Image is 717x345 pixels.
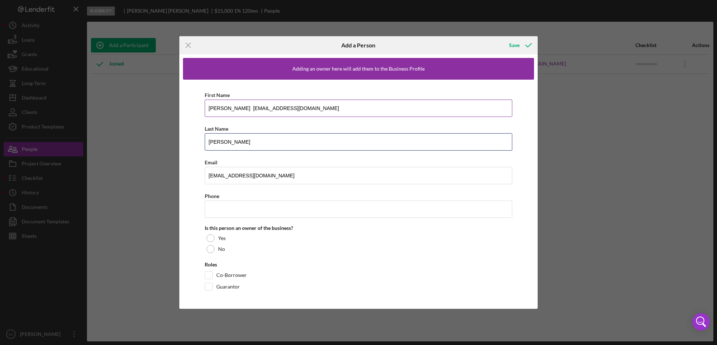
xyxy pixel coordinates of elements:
[292,66,425,72] div: Adding an owner here will add them to the Business Profile
[692,313,710,331] div: Open Intercom Messenger
[205,262,513,268] div: Roles
[205,92,230,98] label: First Name
[509,38,520,52] div: Save
[341,42,375,49] h6: Add a Person
[205,193,219,199] label: Phone
[216,283,240,290] label: Guarantor
[205,159,217,165] label: Email
[502,38,538,52] button: Save
[205,126,228,132] label: Last Name
[216,272,247,279] label: Co-Borrower
[218,246,225,252] label: No
[205,225,513,231] div: Is this person an owner of the business?
[218,235,226,241] label: Yes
